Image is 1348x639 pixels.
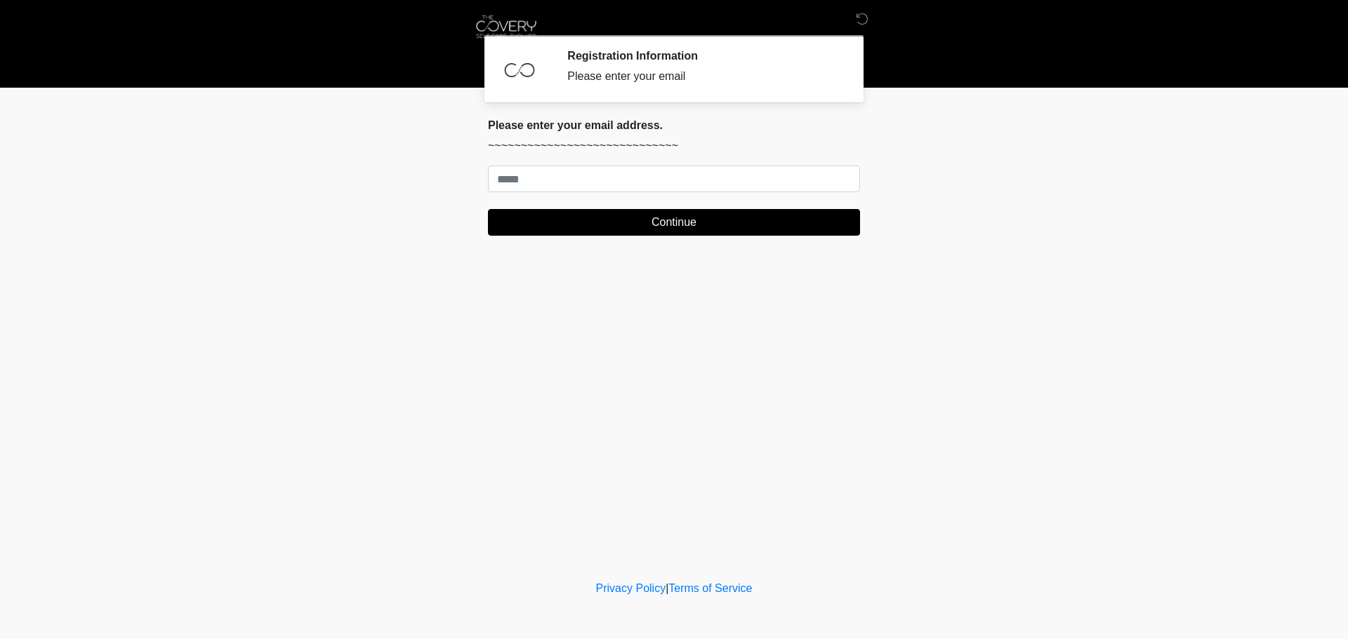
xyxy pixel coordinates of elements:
[498,49,541,91] img: Agent Avatar
[488,209,860,236] button: Continue
[488,119,860,132] h2: Please enter your email address.
[488,137,860,154] p: ~~~~~~~~~~~~~~~~~~~~~~~~~~~~~
[474,11,538,43] img: The Covery - Ascension Logo
[567,68,839,85] div: Please enter your email
[596,582,666,594] a: Privacy Policy
[567,49,839,62] h2: Registration Information
[666,582,668,594] a: |
[668,582,752,594] a: Terms of Service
